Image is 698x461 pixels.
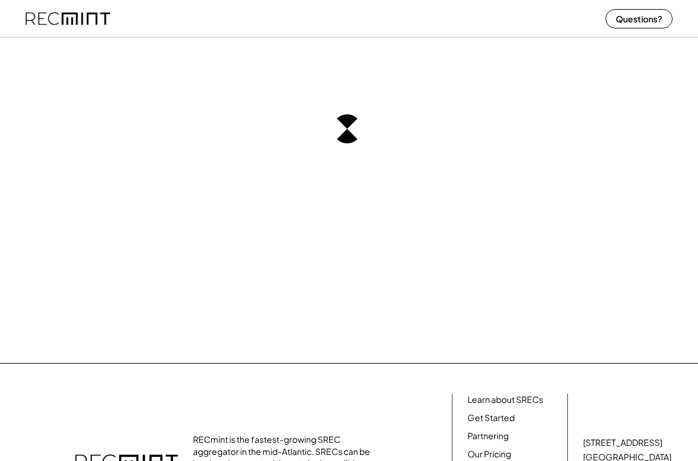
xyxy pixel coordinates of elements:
[468,430,509,442] a: Partnering
[468,448,511,460] a: Our Pricing
[468,412,515,424] a: Get Started
[25,2,110,34] img: recmint-logotype%403x%20%281%29.jpeg
[468,394,543,406] a: Learn about SRECs
[605,9,673,28] button: Questions?
[583,437,662,449] div: [STREET_ADDRESS]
